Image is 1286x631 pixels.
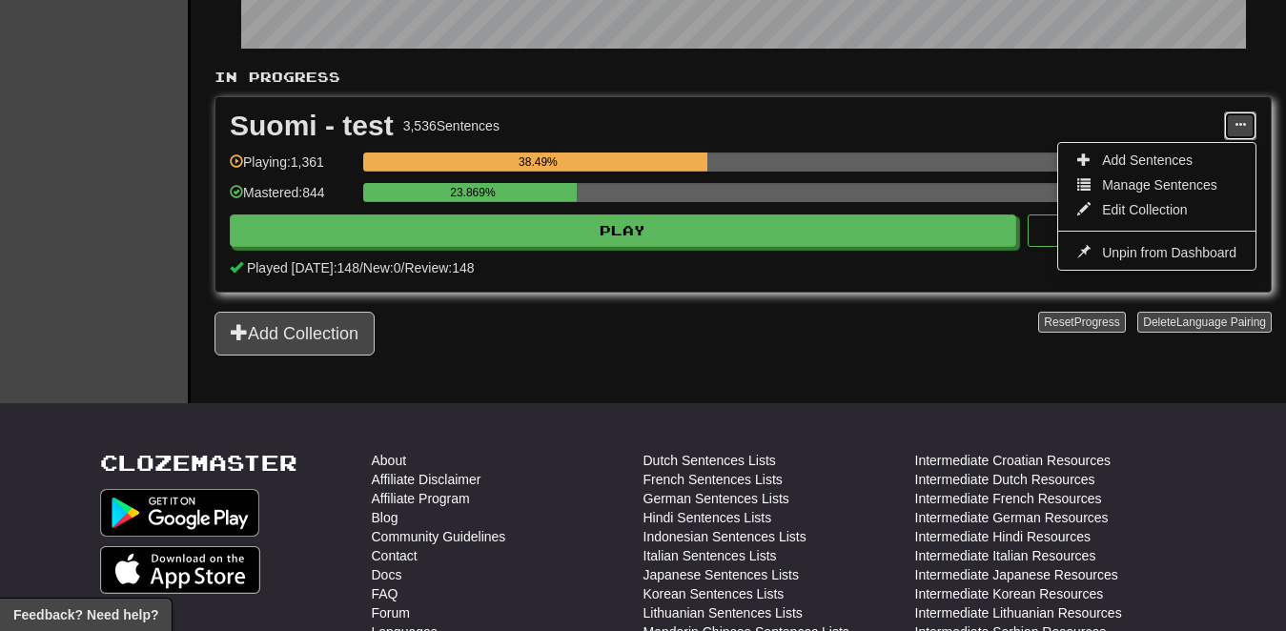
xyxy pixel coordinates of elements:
a: Affiliate Disclaimer [372,470,481,489]
button: Play [230,214,1016,247]
a: Indonesian Sentences Lists [643,527,806,546]
button: Review (615) [1028,214,1256,247]
a: Manage Sentences [1058,173,1255,197]
a: FAQ [372,584,398,603]
a: Forum [372,603,410,622]
img: Get it on App Store [100,546,261,594]
span: Language Pairing [1176,315,1266,329]
span: / [359,260,363,275]
a: Docs [372,565,402,584]
a: Lithuanian Sentences Lists [643,603,803,622]
a: Intermediate German Resources [915,508,1109,527]
a: Affiliate Program [372,489,470,508]
button: Add Collection [214,312,375,356]
span: Manage Sentences [1102,177,1217,193]
a: Intermediate Japanese Resources [915,565,1118,584]
a: Intermediate Dutch Resources [915,470,1095,489]
a: Contact [372,546,418,565]
a: Japanese Sentences Lists [643,565,799,584]
a: Intermediate Lithuanian Resources [915,603,1122,622]
a: German Sentences Lists [643,489,789,508]
div: 38.49% [369,153,706,172]
a: Intermediate Korean Resources [915,584,1104,603]
span: Played [DATE]: 148 [247,260,359,275]
a: Intermediate Croatian Resources [915,451,1111,470]
a: Clozemaster [100,451,297,475]
a: Dutch Sentences Lists [643,451,776,470]
span: Edit Collection [1102,202,1188,217]
a: Edit Collection [1058,197,1255,222]
a: Community Guidelines [372,527,506,546]
div: Mastered: 844 [230,183,354,214]
span: Add Sentences [1102,153,1193,168]
p: In Progress [214,68,1272,87]
button: ResetProgress [1038,312,1125,333]
div: Suomi - test [230,112,394,140]
a: Unpin from Dashboard [1058,240,1255,265]
a: Intermediate French Resources [915,489,1102,508]
a: Blog [372,508,398,527]
span: Progress [1074,315,1120,329]
span: Open feedback widget [13,605,158,624]
div: 23.869% [369,183,576,202]
span: New: 0 [363,260,401,275]
div: Playing: 1,361 [230,153,354,184]
a: Hindi Sentences Lists [643,508,772,527]
button: DeleteLanguage Pairing [1137,312,1272,333]
span: Review: 148 [404,260,474,275]
a: Italian Sentences Lists [643,546,777,565]
span: / [401,260,405,275]
a: Intermediate Italian Resources [915,546,1096,565]
span: Unpin from Dashboard [1102,245,1236,260]
a: About [372,451,407,470]
img: Get it on Google Play [100,489,260,537]
a: Add Sentences [1058,148,1255,173]
a: Korean Sentences Lists [643,584,785,603]
a: French Sentences Lists [643,470,783,489]
a: Intermediate Hindi Resources [915,527,1091,546]
div: 3,536 Sentences [403,116,500,135]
